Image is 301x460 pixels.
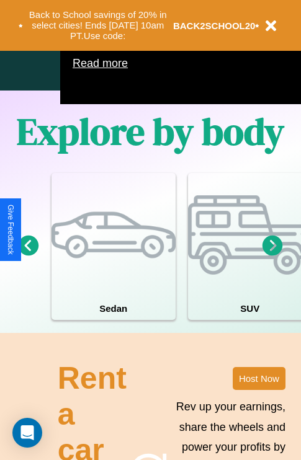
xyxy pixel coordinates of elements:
h1: Explore by body [17,106,284,157]
div: Give Feedback [6,205,15,255]
h4: Sedan [52,297,176,320]
b: BACK2SCHOOL20 [173,20,256,31]
button: Back to School savings of 20% in select cities! Ends [DATE] 10am PT.Use code: [23,6,173,45]
button: Host Now [233,367,285,390]
div: Open Intercom Messenger [12,418,42,448]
